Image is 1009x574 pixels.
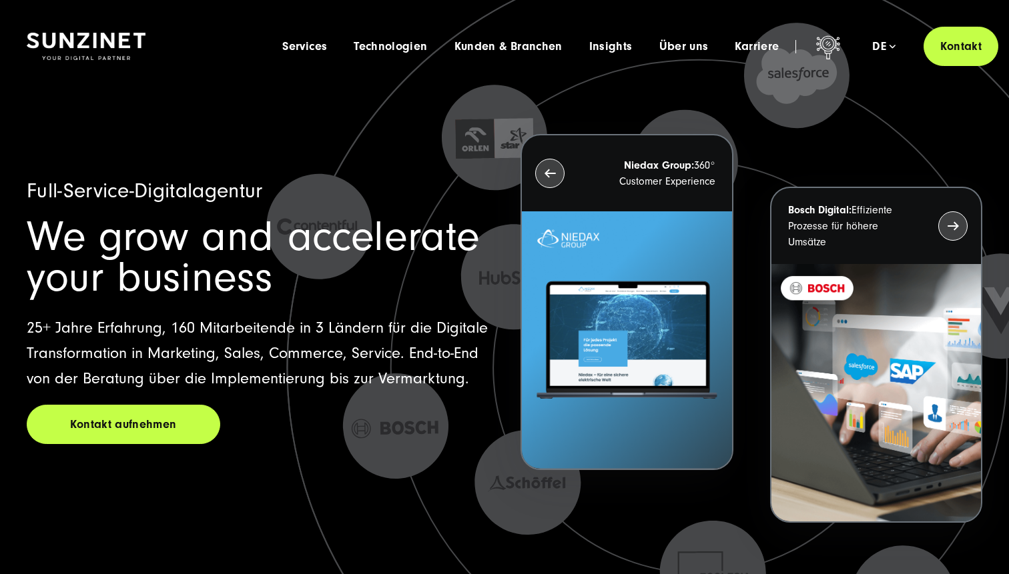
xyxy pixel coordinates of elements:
img: Letztes Projekt von Niedax. Ein Laptop auf dem die Niedax Website geöffnet ist, auf blauem Hinter... [522,211,731,469]
a: Technologien [354,40,427,53]
strong: Niedax Group: [624,159,694,171]
a: Services [282,40,327,53]
p: 25+ Jahre Erfahrung, 160 Mitarbeitende in 3 Ländern für die Digitale Transformation in Marketing,... [27,315,488,391]
a: Kunden & Branchen [454,40,563,53]
a: Insights [589,40,633,53]
span: Full-Service-Digitalagentur [27,179,263,203]
a: Über uns [659,40,709,53]
img: SUNZINET Full Service Digital Agentur [27,33,145,61]
button: Bosch Digital:Effiziente Prozesse für höhere Umsätze BOSCH - Kundeprojekt - Digital Transformatio... [770,187,982,523]
p: Effiziente Prozesse für höhere Umsätze [788,202,914,250]
a: Karriere [735,40,779,53]
a: Kontakt [924,27,998,66]
button: Niedax Group:360° Customer Experience Letztes Projekt von Niedax. Ein Laptop auf dem die Niedax W... [521,134,733,470]
img: BOSCH - Kundeprojekt - Digital Transformation Agentur SUNZINET [771,264,981,521]
a: Kontakt aufnehmen [27,405,220,444]
p: 360° Customer Experience [589,157,715,189]
span: We grow and accelerate your business [27,213,480,301]
div: de [872,40,896,53]
strong: Bosch Digital: [788,204,852,216]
